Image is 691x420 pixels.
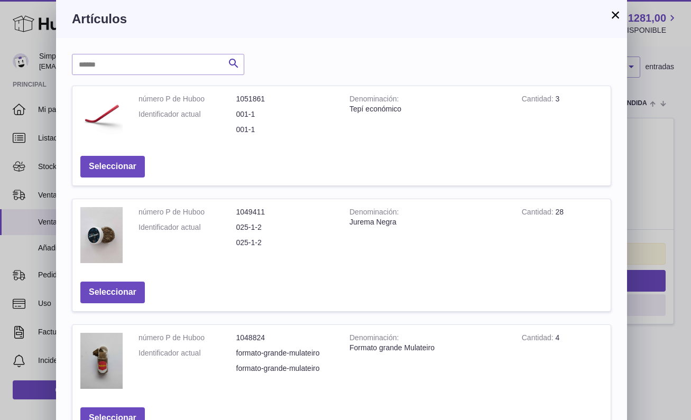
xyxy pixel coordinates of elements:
strong: Denominación [349,95,399,106]
dt: Identificador actual [139,348,236,358]
strong: Denominación [349,333,399,344]
td: 28 [514,199,611,274]
button: × [609,8,622,21]
dt: número P de Huboo [139,207,236,217]
dd: 025-1-2 [236,222,334,232]
dt: Identificador actual [139,222,236,232]
dt: número P de Huboo [139,94,236,104]
dd: 1049411 [236,207,334,217]
dt: número P de Huboo [139,333,236,343]
div: Formato grande Mulateiro [349,343,506,353]
dd: 001-1 [236,125,334,135]
button: Seleccionar [80,282,145,303]
strong: Cantidad [522,208,556,219]
dd: 001-1 [236,109,334,119]
dd: formato-grande-mulateiro [236,363,334,374]
dt: Identificador actual [139,109,236,119]
h3: Artículos [72,11,611,27]
strong: Cantidad [522,333,556,344]
img: Jurema Negra [80,207,123,263]
dd: 1051861 [236,94,334,104]
td: 4 [514,325,611,399]
dd: formato-grande-mulateiro [236,348,334,358]
dd: 025-1-2 [236,238,334,248]
strong: Cantidad [522,95,556,106]
dd: 1048824 [236,333,334,343]
td: 3 [514,86,611,148]
div: Tepí económico [349,104,506,114]
img: Formato grande Mulateiro [80,333,123,389]
button: Seleccionar [80,156,145,178]
img: Tepí económico [80,94,123,136]
strong: Denominación [349,208,399,219]
div: Jurema Negra [349,217,506,227]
